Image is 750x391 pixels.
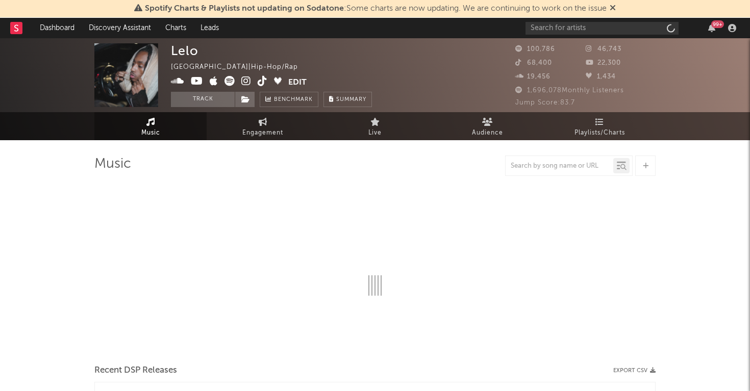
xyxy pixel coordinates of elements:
span: Recent DSP Releases [94,364,177,377]
span: 68,400 [515,60,552,66]
a: Charts [158,18,193,38]
span: Music [141,127,160,139]
button: Edit [288,76,307,89]
span: Summary [336,97,366,102]
a: Music [94,112,207,140]
a: Leads [193,18,226,38]
a: Benchmark [260,92,318,107]
button: 99+ [708,24,715,32]
button: Summary [323,92,372,107]
div: [GEOGRAPHIC_DATA] | Hip-Hop/Rap [171,61,310,73]
span: Audience [472,127,503,139]
span: 100,786 [515,46,555,53]
span: 1,696,078 Monthly Listeners [515,87,624,94]
a: Playlists/Charts [543,112,656,140]
span: Dismiss [610,5,616,13]
span: 22,300 [586,60,621,66]
span: Live [368,127,382,139]
span: : Some charts are now updating. We are continuing to work on the issue [145,5,607,13]
span: 19,456 [515,73,551,80]
span: Benchmark [274,94,313,106]
span: 1,434 [586,73,616,80]
span: 46,743 [586,46,621,53]
div: 99 + [711,20,724,28]
input: Search for artists [526,22,679,35]
button: Export CSV [613,368,656,374]
input: Search by song name or URL [506,162,613,170]
span: Playlists/Charts [574,127,625,139]
span: Jump Score: 83.7 [515,99,575,106]
a: Live [319,112,431,140]
span: Engagement [242,127,283,139]
a: Engagement [207,112,319,140]
a: Dashboard [33,18,82,38]
span: Spotify Charts & Playlists not updating on Sodatone [145,5,344,13]
a: Discovery Assistant [82,18,158,38]
div: Lelo [171,43,198,58]
a: Audience [431,112,543,140]
button: Track [171,92,235,107]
